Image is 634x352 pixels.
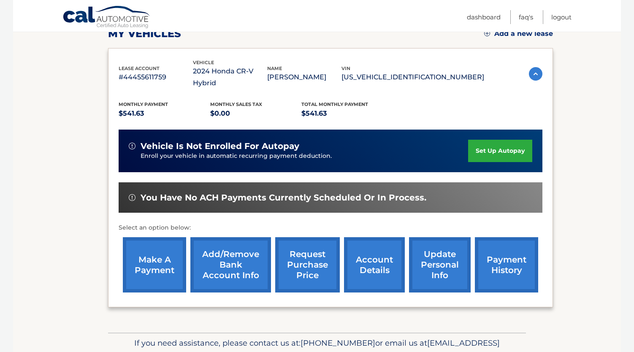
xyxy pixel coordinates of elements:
a: account details [344,237,405,292]
a: FAQ's [519,10,533,24]
p: [PERSON_NAME] [267,71,341,83]
a: Cal Automotive [62,5,151,30]
img: accordion-active.svg [529,67,542,81]
p: $0.00 [210,108,302,119]
span: [PHONE_NUMBER] [301,338,375,348]
a: update personal info [409,237,471,292]
p: 2024 Honda CR-V Hybrid [193,65,267,89]
a: Dashboard [467,10,501,24]
a: payment history [475,237,538,292]
p: $541.63 [301,108,393,119]
h2: my vehicles [108,27,181,40]
span: vehicle is not enrolled for autopay [141,141,299,152]
img: alert-white.svg [129,194,135,201]
img: add.svg [484,30,490,36]
p: $541.63 [119,108,210,119]
a: request purchase price [275,237,340,292]
p: Select an option below: [119,223,542,233]
p: #44455611759 [119,71,193,83]
p: [US_VEHICLE_IDENTIFICATION_NUMBER] [341,71,484,83]
a: set up autopay [468,140,532,162]
a: Add/Remove bank account info [190,237,271,292]
span: lease account [119,65,160,71]
a: Add a new lease [484,30,553,38]
span: vehicle [193,60,214,65]
p: Enroll your vehicle in automatic recurring payment deduction. [141,152,468,161]
a: Logout [551,10,572,24]
span: Monthly sales Tax [210,101,262,107]
a: make a payment [123,237,186,292]
span: name [267,65,282,71]
span: You have no ACH payments currently scheduled or in process. [141,192,426,203]
span: vin [341,65,350,71]
span: Total Monthly Payment [301,101,368,107]
span: Monthly Payment [119,101,168,107]
img: alert-white.svg [129,143,135,149]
